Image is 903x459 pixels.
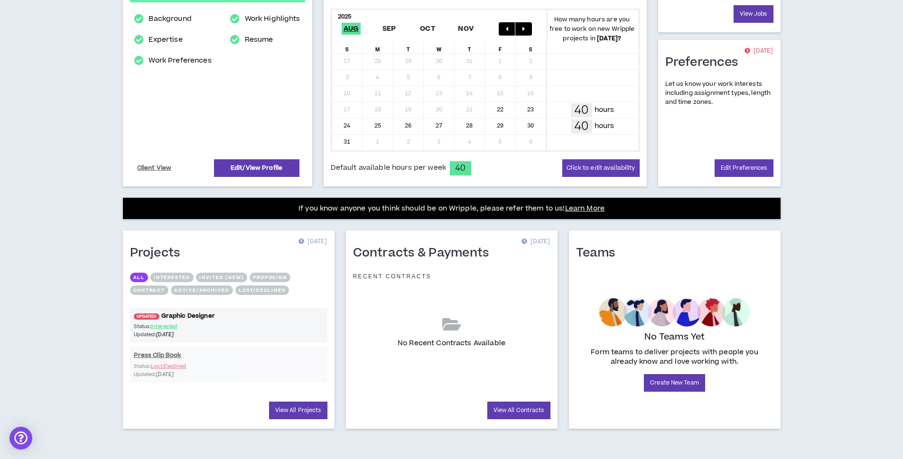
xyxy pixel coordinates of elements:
button: All [130,273,148,282]
h1: Preferences [665,55,745,70]
a: Edit Preferences [715,159,773,177]
span: UPDATED! [134,313,159,320]
i: [DATE] [156,331,174,338]
a: View All Projects [269,402,327,419]
h1: Contracts & Payments [353,246,496,261]
a: Edit/View Profile [214,159,299,177]
p: Recent Contracts [353,273,432,280]
a: Background [149,13,191,25]
p: hours [595,121,614,131]
button: Invited (new) [196,273,247,282]
p: hours [595,105,614,115]
span: Interested [151,323,177,330]
p: [DATE] [745,46,773,56]
img: empty [599,298,750,327]
a: Resume [245,34,273,46]
p: Updated: [134,330,229,339]
div: F [485,39,516,54]
div: T [455,39,485,54]
p: If you know anyone you think should be on Wripple, please refer them to us! [298,203,605,214]
div: S [332,39,363,54]
a: Client View [136,160,173,176]
span: Nov [456,23,475,35]
button: Click to edit availability [562,159,639,177]
h1: Teams [576,246,623,261]
h1: Projects [130,246,187,261]
button: Lost/Declined [235,285,289,295]
div: W [424,39,455,54]
p: Form teams to deliver projects with people you already know and love working with. [580,348,770,367]
span: Oct [418,23,437,35]
p: No Recent Contracts Available [398,338,505,349]
a: View Jobs [734,5,773,23]
p: Status: [134,322,229,330]
a: Work Highlights [245,13,300,25]
a: View All Contracts [487,402,550,419]
span: Aug [342,23,361,35]
a: UPDATED!Graphic Designer [130,312,327,321]
a: Create New Team [644,374,705,392]
p: Let us know your work interests including assignment types, length and time zones. [665,80,773,107]
div: T [393,39,424,54]
span: Default available hours per week [331,163,446,173]
span: Sep [381,23,398,35]
a: Learn More [565,203,605,213]
button: Active/Archived [171,285,233,295]
button: Proposing [250,273,290,282]
p: [DATE] [521,237,550,247]
b: 2025 [338,12,352,21]
p: [DATE] [298,237,327,247]
div: Open Intercom Messenger [9,427,32,450]
button: Interested [150,273,194,282]
button: Contract [130,285,168,295]
div: M [363,39,393,54]
p: How many hours are you free to work on new Wripple projects in [546,15,638,43]
p: No Teams Yet [644,330,705,344]
a: Work Preferences [149,55,211,66]
b: [DATE] ? [597,34,621,43]
a: Expertise [149,34,182,46]
div: S [516,39,547,54]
